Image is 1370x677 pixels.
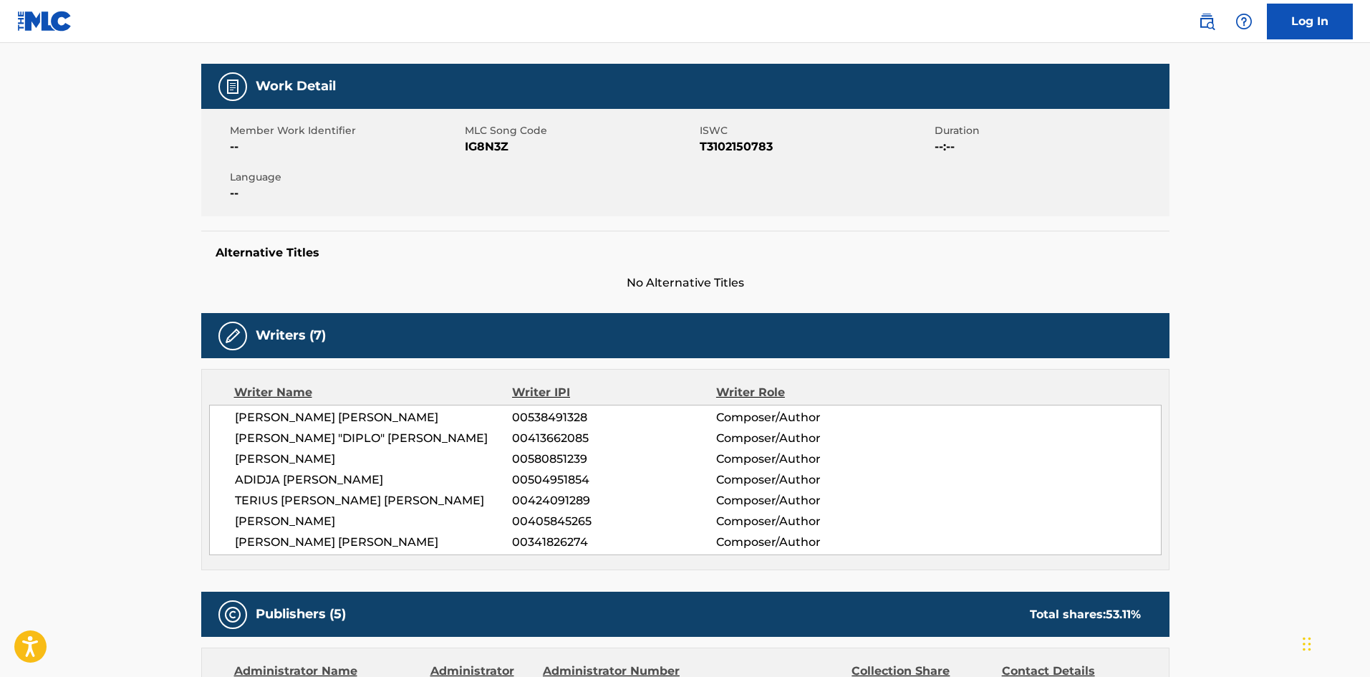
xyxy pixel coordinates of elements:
span: [PERSON_NAME] [PERSON_NAME] [235,534,513,551]
span: -- [230,185,461,202]
a: Log In [1267,4,1353,39]
span: [PERSON_NAME] [PERSON_NAME] [235,409,513,426]
span: 00580851239 [512,451,715,468]
span: 53.11 % [1106,608,1141,621]
span: 00413662085 [512,430,715,447]
div: Writer Name [234,384,513,401]
span: Language [230,170,461,185]
img: search [1198,13,1215,30]
span: 00424091289 [512,492,715,509]
div: Help [1230,7,1258,36]
div: Drag [1303,623,1311,666]
span: --:-- [935,138,1166,155]
span: Composer/Author [716,513,902,530]
span: Composer/Author [716,409,902,426]
span: MLC Song Code [465,123,696,138]
span: Composer/Author [716,492,902,509]
h5: Publishers (5) [256,606,346,623]
img: Writers [224,327,241,345]
span: 00405845265 [512,513,715,530]
span: Composer/Author [716,451,902,468]
span: ADIDJA [PERSON_NAME] [235,471,513,489]
h5: Writers (7) [256,327,326,344]
span: 00538491328 [512,409,715,426]
span: Composer/Author [716,534,902,551]
h5: Alternative Titles [216,246,1155,260]
span: Composer/Author [716,430,902,447]
span: [PERSON_NAME] "DIPLO" [PERSON_NAME] [235,430,513,447]
span: [PERSON_NAME] [235,513,513,530]
span: TERIUS [PERSON_NAME] [PERSON_NAME] [235,492,513,509]
span: 00341826274 [512,534,715,551]
span: IG8N3Z [465,138,696,155]
span: Member Work Identifier [230,123,461,138]
span: Duration [935,123,1166,138]
span: T3102150783 [700,138,931,155]
div: Writer Role [716,384,902,401]
div: Total shares: [1030,606,1141,623]
span: 00504951854 [512,471,715,489]
span: ISWC [700,123,931,138]
h5: Work Detail [256,78,336,95]
a: Public Search [1192,7,1221,36]
img: Publishers [224,606,241,623]
span: Composer/Author [716,471,902,489]
img: MLC Logo [17,11,72,32]
img: Work Detail [224,78,241,95]
img: help [1235,13,1253,30]
div: Writer IPI [512,384,716,401]
span: [PERSON_NAME] [235,451,513,468]
span: -- [230,138,461,155]
span: No Alternative Titles [201,274,1169,292]
iframe: Chat Widget [1298,608,1370,677]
